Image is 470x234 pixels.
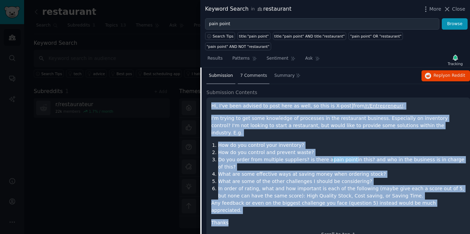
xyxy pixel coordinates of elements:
[452,6,465,13] span: Close
[364,103,403,109] a: /r/Entrepreneur/
[448,61,463,66] div: Tracking
[211,200,465,214] p: Any feedback or even on the biggest challenge you face (question 5) instead would be much appreci...
[218,185,465,200] li: In order of rating, what and how important is each of the following (maybe give each a score out ...
[267,55,288,62] span: Sentiment
[445,73,465,78] span: on Reddit
[305,55,313,62] span: Ask
[333,157,359,162] span: pain point
[232,55,249,62] span: Patterns
[211,115,465,136] p: I'm trying to get some knowledge of processes in the restaurant business. Especially on inventory...
[218,142,465,149] li: How do you control your inventory?
[230,53,259,67] a: Patterns
[218,171,465,178] li: What are some effective ways at saving money when ordering stock?
[237,32,270,40] a: title:"pain point"
[218,178,465,185] li: What are some of the other challenges I should be considering?
[211,102,465,110] p: Hi, I've been advised to post here as well, so this is X-post]from .
[205,5,291,13] div: Keyword Search restaurant
[209,73,233,79] span: Submission
[207,44,270,49] div: "pain point" AND NOT "restaurant"
[444,6,465,13] button: Close
[264,53,298,67] a: Sentiment
[213,34,234,39] span: Search Tips
[207,55,223,62] span: Results
[442,18,468,30] button: Browse
[205,42,271,50] a: "pain point" AND NOT "restaurant"
[434,73,465,79] span: Reply
[350,34,402,39] div: "pain point" OR "restaurant"
[205,18,439,30] input: Try a keyword related to your business
[421,70,470,81] button: Replyon Reddit
[274,34,345,39] div: title:"pain point" AND title:"restaurant"
[239,34,269,39] div: title:"pain point"
[251,6,255,12] span: in
[206,89,257,96] span: Submission Contents
[445,53,465,67] button: Tracking
[429,6,441,13] span: More
[274,73,295,79] span: Summary
[218,156,465,171] li: Do you order from multiple suppliers? is there a in this? and who in the business is in charge of...
[303,53,322,67] a: Ask
[218,149,465,156] li: How do you control and prevent waste?
[211,219,465,226] p: Thanks
[273,32,346,40] a: title:"pain point" AND title:"restaurant"
[205,53,225,67] a: Results
[422,6,441,13] button: More
[205,32,235,40] button: Search Tips
[349,32,403,40] a: "pain point" OR "restaurant"
[240,73,267,79] span: 7 Comments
